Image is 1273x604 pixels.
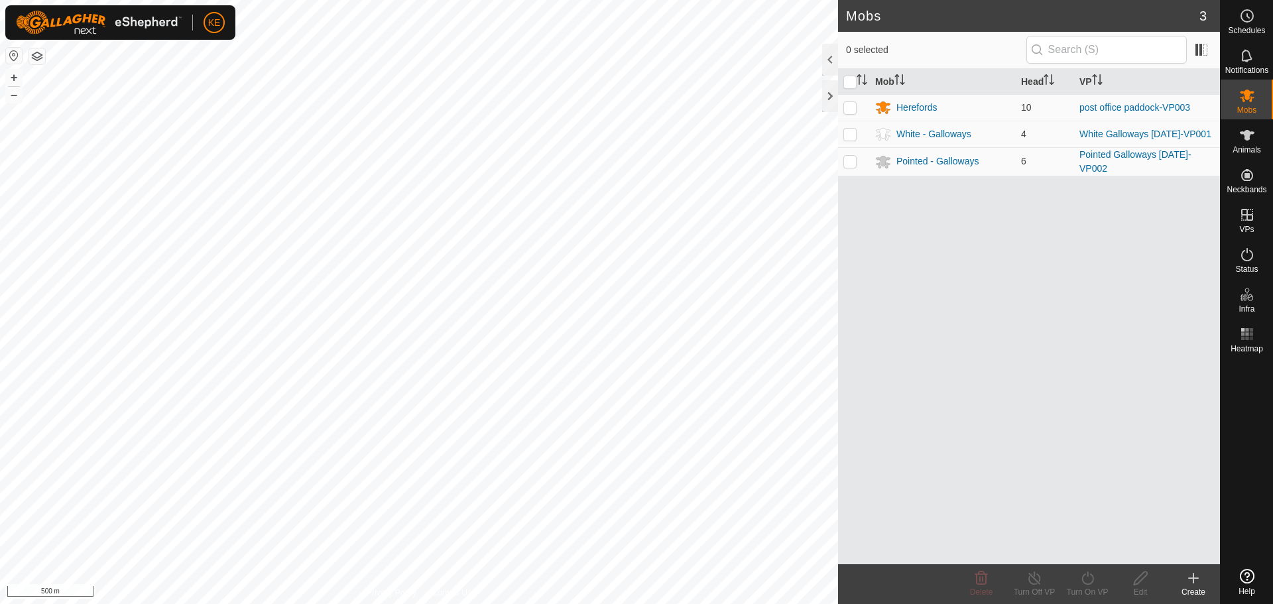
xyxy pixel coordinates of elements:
a: Pointed Galloways [DATE]-VP002 [1079,149,1191,174]
p-sorticon: Activate to sort [894,76,905,87]
th: Head [1016,69,1074,95]
button: Map Layers [29,48,45,64]
div: Turn Off VP [1008,586,1061,598]
h2: Mobs [846,8,1199,24]
a: Help [1221,564,1273,601]
th: Mob [870,69,1016,95]
span: Infra [1239,305,1254,313]
input: Search (S) [1026,36,1187,64]
a: post office paddock-VP003 [1079,102,1190,113]
p-sorticon: Activate to sort [857,76,867,87]
span: VPs [1239,225,1254,233]
div: Turn On VP [1061,586,1114,598]
a: White Galloways [DATE]-VP001 [1079,129,1211,139]
p-sorticon: Activate to sort [1044,76,1054,87]
span: Help [1239,587,1255,595]
span: Animals [1233,146,1261,154]
div: Pointed - Galloways [896,154,979,168]
button: + [6,70,22,86]
a: Contact Us [432,587,471,599]
div: White - Galloways [896,127,971,141]
span: 6 [1021,156,1026,166]
img: Gallagher Logo [16,11,182,34]
span: Notifications [1225,66,1268,74]
div: Herefords [896,101,937,115]
p-sorticon: Activate to sort [1092,76,1103,87]
span: 4 [1021,129,1026,139]
span: KE [208,16,221,30]
div: Edit [1114,586,1167,598]
button: Reset Map [6,48,22,64]
th: VP [1074,69,1220,95]
span: Mobs [1237,106,1256,114]
span: Status [1235,265,1258,273]
span: Delete [970,587,993,597]
a: Privacy Policy [367,587,416,599]
button: – [6,87,22,103]
span: 0 selected [846,43,1026,57]
div: Create [1167,586,1220,598]
span: Heatmap [1231,345,1263,353]
span: Schedules [1228,27,1265,34]
span: 3 [1199,6,1207,26]
span: Neckbands [1227,186,1266,194]
span: 10 [1021,102,1032,113]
